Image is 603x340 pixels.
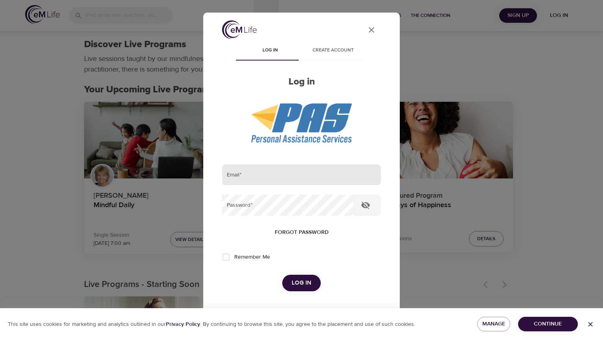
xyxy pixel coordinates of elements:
[166,321,200,328] b: Privacy Policy
[222,76,381,88] h2: Log in
[222,42,381,61] div: disabled tabs example
[306,46,360,55] span: Create account
[362,20,381,39] button: close
[222,20,257,39] img: logo
[272,225,332,240] button: Forgot password
[275,228,329,237] span: Forgot password
[524,319,572,329] span: Continue
[243,46,297,55] span: Log in
[294,307,309,316] div: OR
[292,278,311,288] span: Log in
[234,253,270,261] span: Remember Me
[251,103,352,143] img: PAS%20logo.png
[484,319,504,329] span: Manage
[282,275,321,291] button: Log in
